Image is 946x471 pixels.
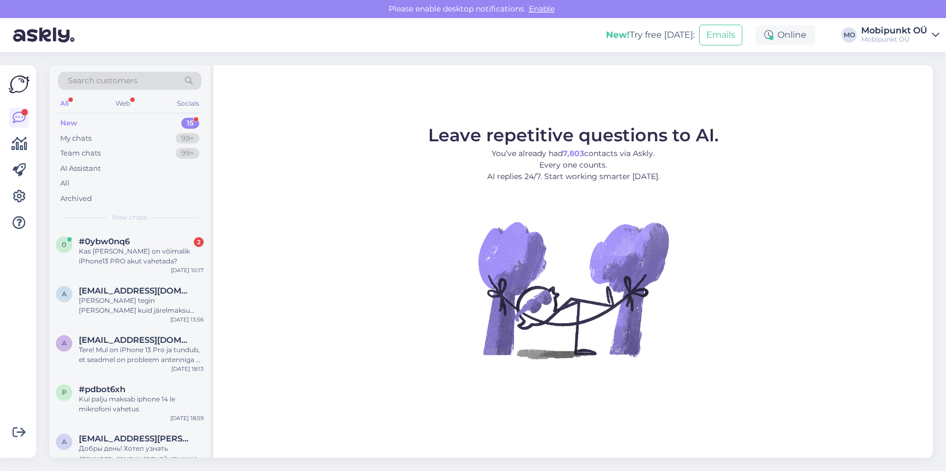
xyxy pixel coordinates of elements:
[176,148,199,159] div: 99+
[170,414,204,422] div: [DATE] 18:59
[62,438,67,446] span: a
[175,96,201,111] div: Socials
[79,246,204,266] div: Kas [PERSON_NAME] on võimalik iPhone13 PRO akut vahetada?
[428,124,719,146] span: Leave repetitive questions to AI.
[60,193,92,204] div: Archived
[181,118,199,129] div: 15
[194,237,204,247] div: 2
[79,434,193,444] span: alexei.katsman@gmail.com
[79,444,204,463] div: Добры день! Хотел узнать стоимость замены задней крышки на IPhone 15 Pro (разбита вся крышка вклю...
[79,384,125,394] span: #pdbot6xh
[60,133,91,144] div: My chats
[526,4,558,14] span: Enable
[79,345,204,365] div: Tere! Mul on iPhone 13 Pro ja tundub, et seadmel on probleem antenniga — mobiilne internet ei töö...
[79,335,193,345] span: akuznetsova347@gmail.com
[79,237,130,246] span: #0ybw0nq6
[113,96,132,111] div: Web
[62,388,67,397] span: p
[62,290,67,298] span: a
[62,339,67,347] span: a
[60,178,70,189] div: All
[68,75,137,87] span: Search customers
[60,163,101,174] div: AI Assistant
[9,74,30,95] img: Askly Logo
[606,30,630,40] b: New!
[79,394,204,414] div: Kui palju maksab iphone 14 le mikrofoni vahetus
[563,148,584,158] b: 7,803
[606,28,695,42] div: Try free [DATE]:
[861,35,927,44] div: Mobipunkt OÜ
[62,240,66,249] span: 0
[699,25,742,45] button: Emails
[112,212,147,222] span: New chats
[475,191,672,388] img: No Chat active
[58,96,71,111] div: All
[428,148,719,182] p: You’ve already had contacts via Askly. Every one counts. AI replies 24/7. Start working smarter [...
[79,286,193,296] span: aasa.kriisa@mail.ee
[171,266,204,274] div: [DATE] 10:17
[170,315,204,324] div: [DATE] 13:56
[861,26,939,44] a: Mobipunkt OÜMobipunkt OÜ
[176,133,199,144] div: 99+
[841,27,857,43] div: MO
[79,296,204,315] div: [PERSON_NAME] tegin [PERSON_NAME] kuid järelmaksu lepingut ikka ei saa et allkirjastada
[60,118,77,129] div: New
[60,148,101,159] div: Team chats
[861,26,927,35] div: Mobipunkt OÜ
[755,25,815,45] div: Online
[171,365,204,373] div: [DATE] 18:13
